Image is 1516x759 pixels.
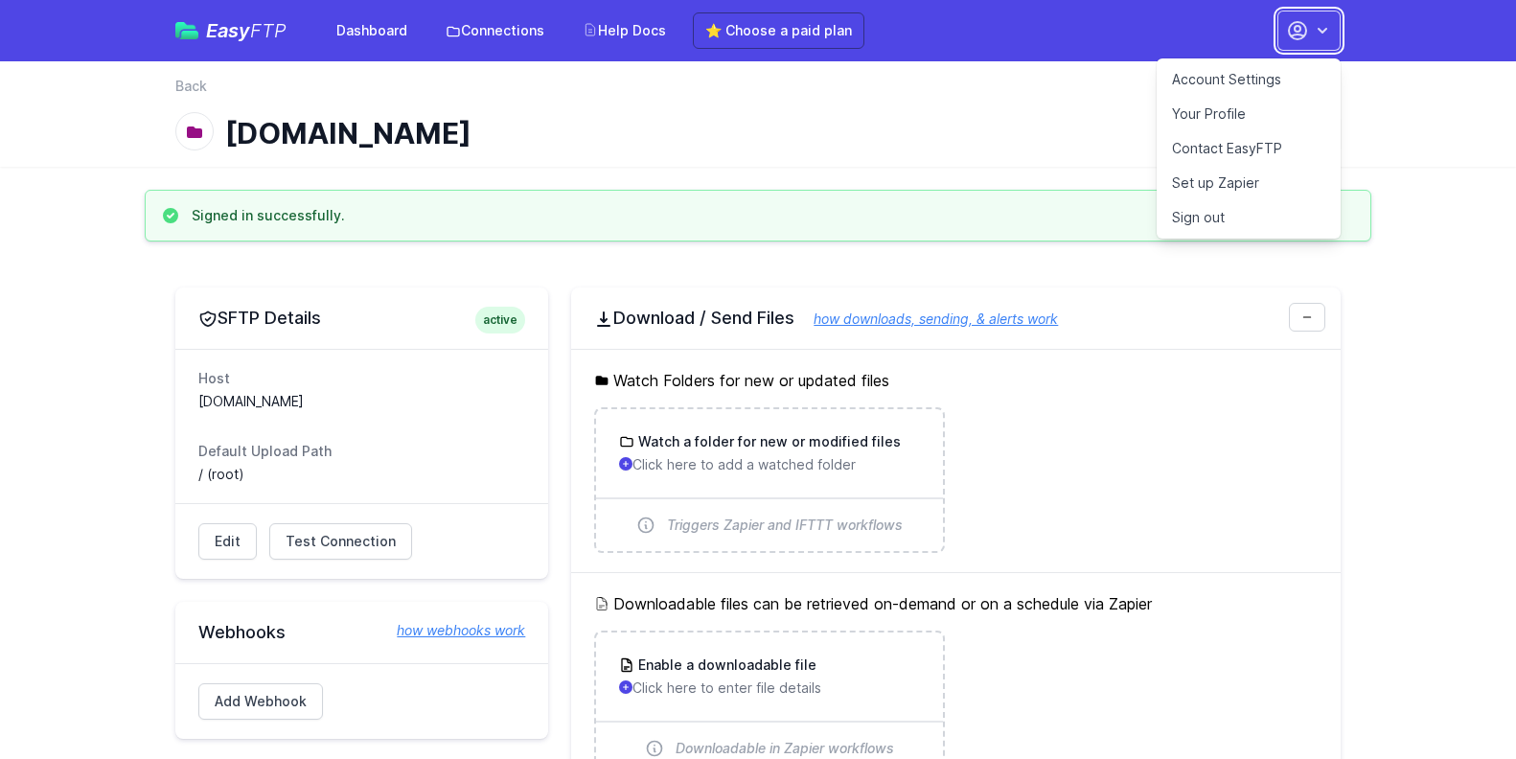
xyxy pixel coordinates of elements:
span: active [475,307,525,333]
a: EasyFTP [175,21,287,40]
a: Sign out [1157,200,1341,235]
a: Back [175,77,207,96]
span: Triggers Zapier and IFTTT workflows [667,516,903,535]
a: Test Connection [269,523,412,560]
dd: / (root) [198,465,525,484]
dt: Host [198,369,525,388]
h5: Watch Folders for new or updated files [594,369,1318,392]
a: Watch a folder for new or modified files Click here to add a watched folder Triggers Zapier and I... [596,409,942,551]
h3: Enable a downloadable file [634,655,816,675]
p: Click here to enter file details [619,678,919,698]
a: Help Docs [571,13,678,48]
span: Easy [206,21,287,40]
a: Contact EasyFTP [1157,131,1341,166]
img: easyftp_logo.png [175,22,198,39]
h2: Download / Send Files [594,307,1318,330]
span: Test Connection [286,532,396,551]
p: Click here to add a watched folder [619,455,919,474]
nav: Breadcrumb [175,77,1341,107]
a: ⭐ Choose a paid plan [693,12,864,49]
a: Add Webhook [198,683,323,720]
a: Set up Zapier [1157,166,1341,200]
h2: SFTP Details [198,307,525,330]
h3: Signed in successfully. [192,206,345,225]
a: how webhooks work [378,621,525,640]
iframe: Drift Widget Chat Controller [1420,663,1493,736]
h5: Downloadable files can be retrieved on-demand or on a schedule via Zapier [594,592,1318,615]
h3: Watch a folder for new or modified files [634,432,901,451]
a: Edit [198,523,257,560]
a: how downloads, sending, & alerts work [794,310,1058,327]
a: Connections [434,13,556,48]
span: FTP [250,19,287,42]
h1: [DOMAIN_NAME] [225,116,1204,150]
h2: Webhooks [198,621,525,644]
dt: Default Upload Path [198,442,525,461]
a: Your Profile [1157,97,1341,131]
a: Dashboard [325,13,419,48]
a: Account Settings [1157,62,1341,97]
span: Downloadable in Zapier workflows [676,739,894,758]
dd: [DOMAIN_NAME] [198,392,525,411]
